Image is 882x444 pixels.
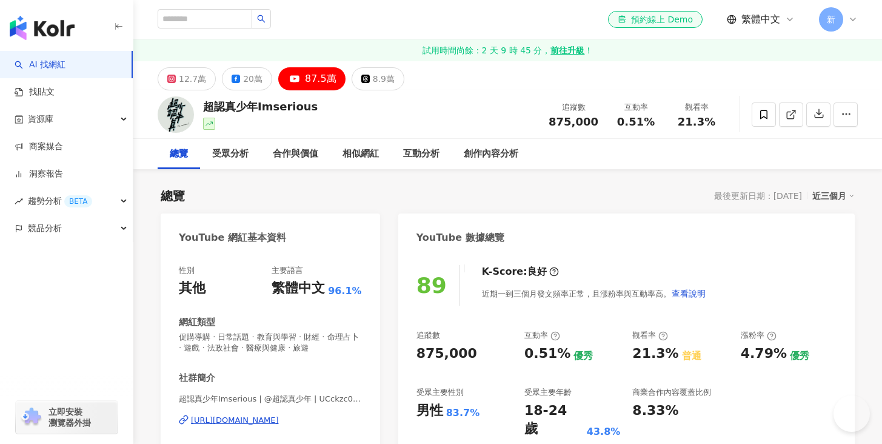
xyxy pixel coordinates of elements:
div: 合作與價值 [273,147,318,161]
div: 18-24 歲 [524,402,584,439]
div: 近期一到三個月發文頻率正常，且漲粉率與互動率高。 [482,281,706,306]
button: 87.5萬 [278,67,346,90]
span: search [257,15,266,23]
button: 20萬 [222,67,272,90]
div: 近三個月 [812,188,855,204]
div: 良好 [527,265,547,278]
div: 漲粉率 [741,330,777,341]
div: 觀看率 [673,101,720,113]
span: 96.1% [328,284,362,298]
a: 商案媒合 [15,141,63,153]
div: 受眾分析 [212,147,249,161]
span: 21.3% [678,116,715,128]
button: 12.7萬 [158,67,216,90]
div: 男性 [416,402,443,420]
strong: 前往升級 [550,44,584,56]
div: 總覽 [161,187,185,204]
div: 互動率 [613,101,659,113]
span: 競品分析 [28,215,62,242]
div: 8.9萬 [373,70,395,87]
div: 普通 [682,349,701,363]
a: 洞察報告 [15,168,63,180]
div: 83.7% [446,406,480,420]
div: 優秀 [790,349,809,363]
div: 875,000 [416,345,477,363]
div: 12.7萬 [179,70,206,87]
span: 0.51% [617,116,655,128]
div: 網紅類型 [179,316,215,329]
div: 追蹤數 [416,330,440,341]
div: K-Score : [482,265,559,278]
span: 促購導購 · 日常話題 · 教育與學習 · 財經 · 命理占卜 · 遊戲 · 法政社會 · 醫療與健康 · 旅遊 [179,332,362,354]
span: 查看說明 [672,289,706,298]
div: 20萬 [243,70,262,87]
a: chrome extension立即安裝 瀏覽器外掛 [16,401,118,434]
div: BETA [64,195,92,207]
div: 追蹤數 [549,101,598,113]
div: 創作內容分析 [464,147,518,161]
div: 21.3% [632,345,678,363]
a: [URL][DOMAIN_NAME] [179,415,362,426]
span: 立即安裝 瀏覽器外掛 [48,406,91,428]
div: 預約線上 Demo [618,13,693,25]
div: 0.51% [524,345,570,363]
div: 43.8% [587,425,621,439]
div: 性別 [179,265,195,276]
div: 其他 [179,279,205,298]
a: 預約線上 Demo [608,11,703,28]
span: 新 [827,13,835,26]
div: 相似網紅 [342,147,379,161]
a: 找貼文 [15,86,55,98]
div: 社群簡介 [179,372,215,385]
button: 8.9萬 [352,67,404,90]
div: 繁體中文 [272,279,325,298]
div: YouTube 數據總覽 [416,231,504,244]
div: 主要語言 [272,265,303,276]
div: 87.5萬 [305,70,336,87]
img: logo [10,16,75,40]
div: 總覽 [170,147,188,161]
div: 優秀 [573,349,593,363]
span: 超認真少年Imserious | @超認真少年 | UCckzc03-ycrpB1XIUfRhpnw [179,394,362,405]
div: 互動分析 [403,147,439,161]
div: 4.79% [741,345,787,363]
span: 資源庫 [28,106,53,133]
div: [URL][DOMAIN_NAME] [191,415,279,426]
div: 受眾主要性別 [416,387,464,398]
img: chrome extension [19,408,43,427]
div: 互動率 [524,330,560,341]
button: 查看說明 [671,281,706,306]
div: 受眾主要年齡 [524,387,572,398]
a: searchAI 找網紅 [15,59,65,71]
div: 89 [416,273,447,298]
span: 繁體中文 [741,13,780,26]
div: 最後更新日期：[DATE] [714,191,802,201]
a: 試用時間尚餘：2 天 9 時 45 分，前往升級！ [133,39,882,61]
div: 超認真少年Imserious [203,99,318,114]
img: KOL Avatar [158,96,194,133]
div: 商業合作內容覆蓋比例 [632,387,711,398]
div: 觀看率 [632,330,668,341]
div: YouTube 網紅基本資料 [179,231,286,244]
iframe: Help Scout Beacon - Open [834,395,870,432]
span: 趨勢分析 [28,187,92,215]
span: rise [15,197,23,206]
span: 875,000 [549,115,598,128]
div: 8.33% [632,402,678,420]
